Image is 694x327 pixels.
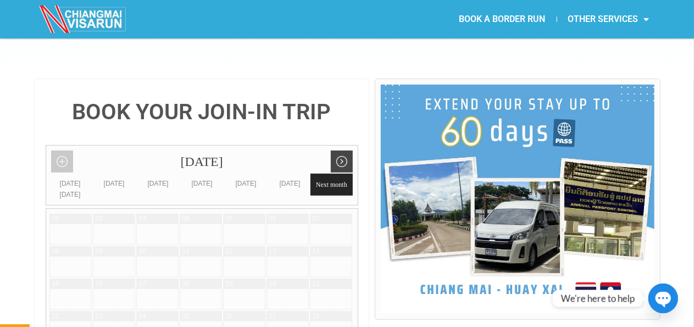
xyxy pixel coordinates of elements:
[182,279,190,289] div: 18
[92,178,136,189] div: [DATE]
[182,214,190,224] div: 04
[224,178,268,189] div: [DATE]
[269,247,276,256] div: 13
[48,189,92,200] div: [DATE]
[269,279,276,289] div: 20
[226,247,233,256] div: 12
[52,312,59,321] div: 22
[226,214,233,224] div: 05
[139,312,146,321] div: 24
[52,214,59,224] div: 01
[139,279,146,289] div: 17
[226,279,233,289] div: 19
[139,247,146,256] div: 10
[313,312,320,321] div: 28
[96,279,103,289] div: 16
[46,146,358,178] div: [DATE]
[269,312,276,321] div: 27
[180,178,224,189] div: [DATE]
[136,178,180,189] div: [DATE]
[226,312,233,321] div: 26
[268,178,312,189] div: [DATE]
[96,214,103,224] div: 02
[269,214,276,224] div: 06
[313,214,320,224] div: 07
[96,247,103,256] div: 09
[52,247,59,256] div: 08
[313,279,320,289] div: 21
[182,247,190,256] div: 11
[331,151,353,173] a: Next month
[310,174,353,196] span: Next month
[557,7,660,32] a: OTHER SERVICES
[182,312,190,321] div: 25
[48,178,92,189] div: [DATE]
[313,247,320,256] div: 14
[46,101,358,123] h4: BOOK YOUR JOIN-IN TRIP
[52,279,59,289] div: 15
[347,7,660,32] nav: Menu
[139,214,146,224] div: 03
[448,7,557,32] a: BOOK A BORDER RUN
[96,312,103,321] div: 23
